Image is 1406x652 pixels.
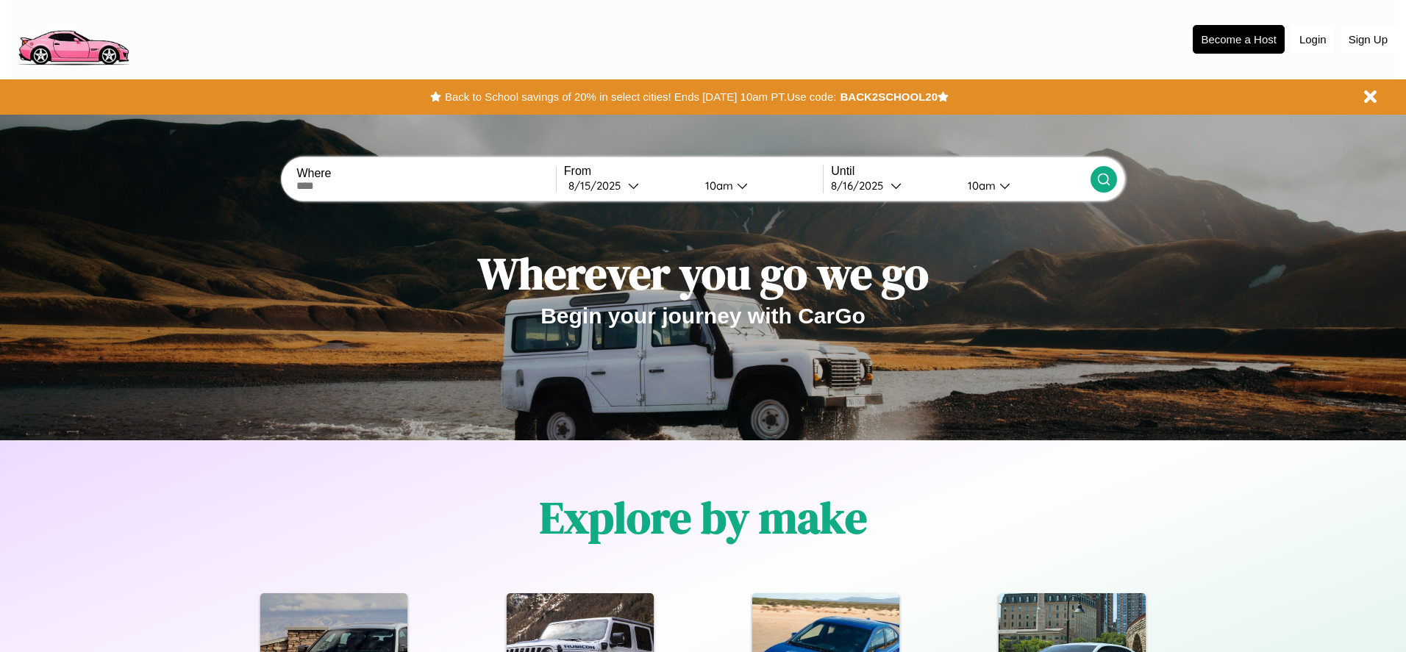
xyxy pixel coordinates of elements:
div: 10am [960,179,999,193]
img: logo [11,7,135,69]
label: From [564,165,823,178]
button: Login [1292,26,1334,53]
button: Become a Host [1193,25,1285,54]
label: Where [296,167,555,180]
button: 10am [693,178,823,193]
div: 10am [698,179,737,193]
button: 8/15/2025 [564,178,693,193]
label: Until [831,165,1090,178]
button: Back to School savings of 20% in select cities! Ends [DATE] 10am PT.Use code: [441,87,840,107]
h1: Explore by make [540,487,867,548]
button: 10am [956,178,1090,193]
button: Sign Up [1341,26,1395,53]
div: 8 / 16 / 2025 [831,179,891,193]
b: BACK2SCHOOL20 [840,90,938,103]
div: 8 / 15 / 2025 [568,179,628,193]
